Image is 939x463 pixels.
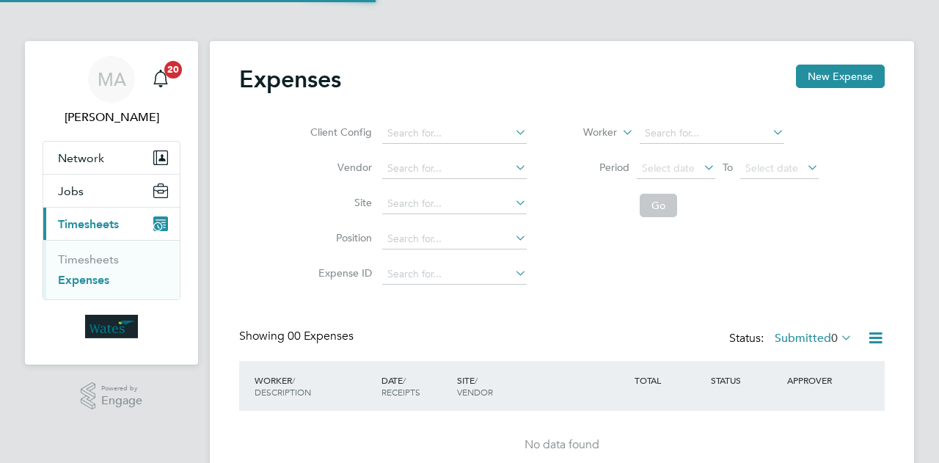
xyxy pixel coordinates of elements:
label: Period [563,161,629,174]
span: 0 [831,331,838,346]
a: Powered byEngage [81,382,143,410]
label: Client Config [306,125,372,139]
span: DESCRIPTION [255,386,311,398]
a: 20 [146,56,175,103]
h2: Expenses [239,65,341,94]
div: Timesheets [43,240,180,299]
span: / [292,374,295,386]
input: Search for... [382,123,527,144]
a: Expenses [58,273,109,287]
span: Powered by [101,382,142,395]
button: Timesheets [43,208,180,240]
span: VENDOR [457,386,493,398]
span: Martin Asmantas [43,109,180,126]
span: Engage [101,395,142,407]
div: No data found [254,437,870,453]
a: MA[PERSON_NAME] [43,56,180,126]
span: 00 Expenses [288,329,354,343]
span: Select date [642,161,695,175]
div: SITE [453,367,631,405]
button: Network [43,142,180,174]
div: Showing [239,329,357,344]
label: Worker [551,125,617,140]
div: Status: [729,329,855,349]
label: Expense ID [306,266,372,280]
a: Go to home page [43,315,180,338]
span: / [403,374,406,386]
div: STATUS [707,367,783,393]
div: WORKER [251,367,378,405]
span: Select date [745,161,798,175]
button: New Expense [796,65,885,88]
span: Timesheets [58,217,119,231]
img: wates-logo-retina.png [85,315,138,338]
input: Search for... [382,194,527,214]
div: DATE [378,367,454,405]
span: MA [98,70,126,89]
button: Go [640,194,677,217]
input: Search for... [382,264,527,285]
a: Timesheets [58,252,119,266]
span: 20 [164,61,182,79]
label: Vendor [306,161,372,174]
span: To [718,158,737,177]
label: Submitted [775,331,852,346]
nav: Main navigation [25,41,198,365]
div: TOTAL [631,367,707,393]
span: Jobs [58,184,84,198]
span: / [475,374,478,386]
input: Search for... [382,158,527,179]
input: Search for... [640,123,784,144]
span: RECEIPTS [381,386,420,398]
button: Jobs [43,175,180,207]
label: Site [306,196,372,209]
label: Position [306,231,372,244]
span: Network [58,151,104,165]
div: APPROVER [783,367,860,393]
input: Search for... [382,229,527,249]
